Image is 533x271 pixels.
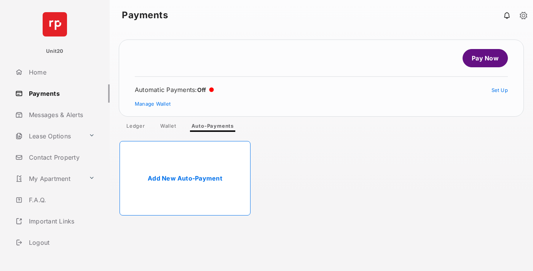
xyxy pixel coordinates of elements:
[492,87,508,93] a: Set Up
[12,63,110,81] a: Home
[12,106,110,124] a: Messages & Alerts
[120,123,151,132] a: Ledger
[46,48,64,55] p: Unit20
[154,123,182,132] a: Wallet
[12,170,86,188] a: My Apartment
[12,84,110,103] a: Payments
[43,12,67,36] img: svg+xml;base64,PHN2ZyB4bWxucz0iaHR0cDovL3d3dy53My5vcmcvMjAwMC9zdmciIHdpZHRoPSI2NCIgaGVpZ2h0PSI2NC...
[12,191,110,209] a: F.A.Q.
[12,127,86,145] a: Lease Options
[120,141,251,216] a: Add New Auto-Payment
[122,11,168,20] strong: Payments
[185,123,240,132] a: Auto-Payments
[12,148,110,166] a: Contact Property
[135,86,214,94] div: Automatic Payments :
[197,86,206,94] span: Off
[135,101,171,107] a: Manage Wallet
[12,212,98,230] a: Important Links
[12,233,110,252] a: Logout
